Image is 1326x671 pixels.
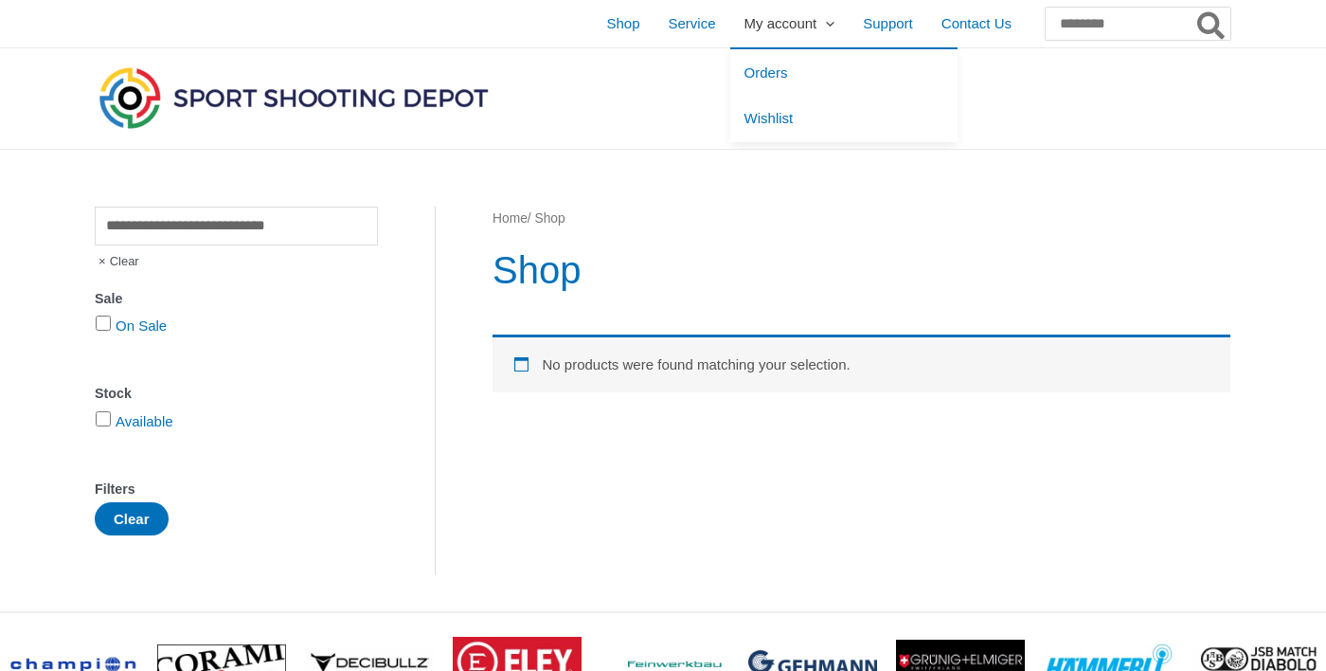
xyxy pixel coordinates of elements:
[96,411,111,426] input: Available
[116,413,173,429] a: Available
[96,316,111,331] input: On Sale
[493,244,1230,297] h1: Shop
[95,502,169,535] button: Clear
[730,96,958,142] a: Wishlist
[116,317,167,334] a: On Sale
[1193,8,1230,40] button: Search
[493,207,1230,231] nav: Breadcrumb
[493,335,1230,392] div: No products were found matching your selection.
[730,49,958,96] a: Orders
[744,64,788,81] span: Orders
[95,476,378,503] div: Filters
[95,380,378,408] div: Stock
[744,110,794,126] span: Wishlist
[493,211,528,226] a: Home
[95,63,493,133] img: Sport Shooting Depot
[95,245,139,278] span: Clear
[95,285,378,313] div: Sale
